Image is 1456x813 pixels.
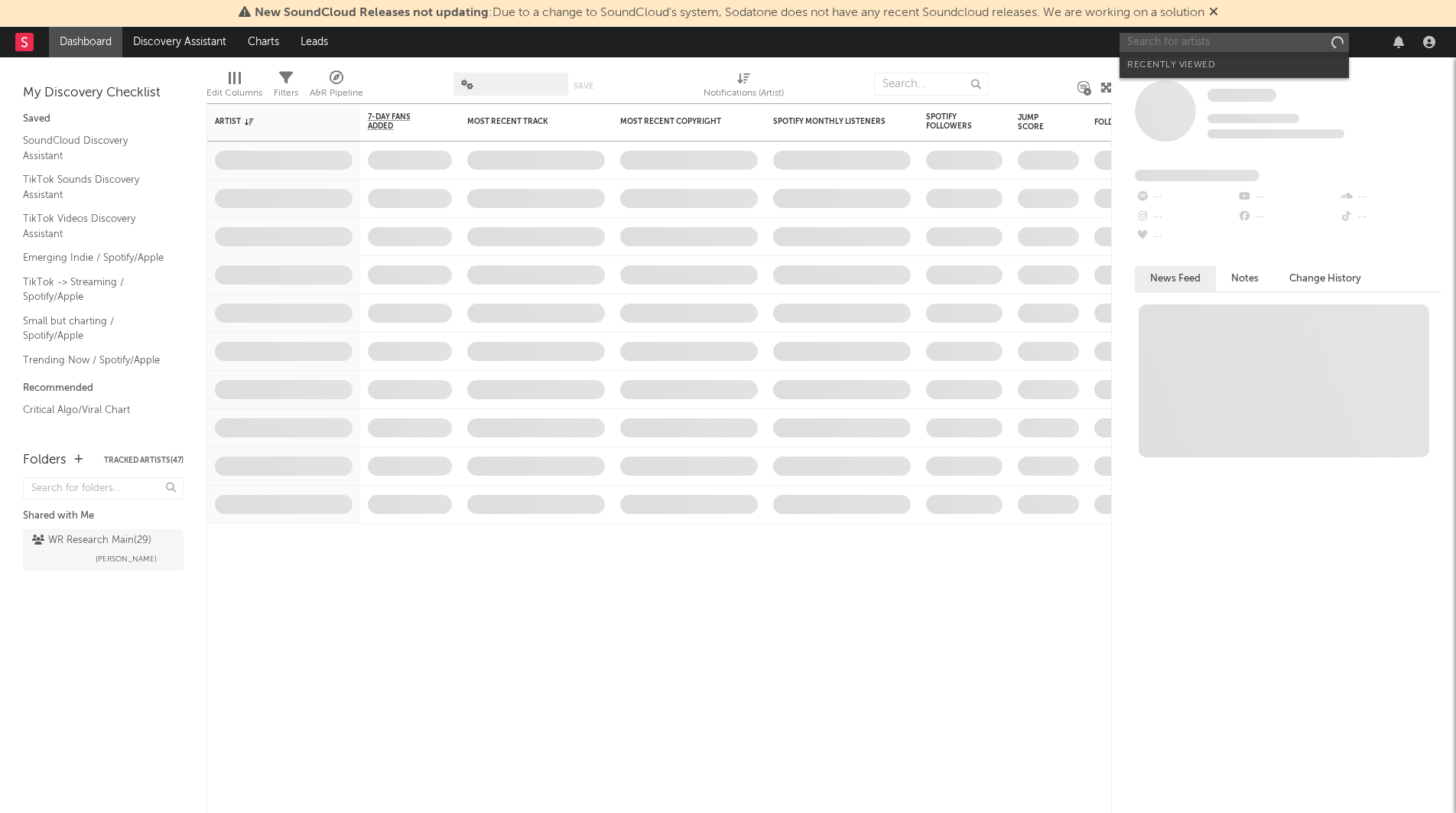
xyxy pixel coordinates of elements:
span: New SoundCloud Releases not updating [255,7,489,19]
button: Save [574,82,593,90]
input: Search for artists [1120,33,1349,52]
div: Folders [23,451,67,470]
div: -- [1339,187,1441,207]
div: -- [1339,207,1441,227]
div: Edit Columns [206,84,262,102]
div: Folders [1094,118,1209,127]
a: TikTok -> Streaming / Spotify/Apple [23,274,168,305]
a: Dashboard [49,27,122,57]
div: Shared with Me [23,507,184,525]
button: News Feed [1135,266,1216,291]
a: Leads [290,27,339,57]
a: TikTok Videos Discovery Assistant [23,210,168,242]
div: Spotify Monthly Listeners [773,117,888,126]
input: Search for folders... [23,477,184,499]
div: -- [1135,207,1237,227]
div: Filters [274,84,298,102]
div: Jump Score [1018,113,1056,132]
a: WR Research Main(29)[PERSON_NAME] [23,529,184,571]
span: Some Artist [1207,89,1276,102]
div: Filters [274,65,298,109]
button: Notes [1216,266,1274,291]
span: [PERSON_NAME] [96,550,157,568]
span: Tracking Since: [DATE] [1207,114,1299,123]
span: 0 fans last week [1207,129,1344,138]
div: -- [1135,227,1237,247]
div: -- [1237,187,1338,207]
div: Recently Viewed [1127,56,1341,74]
div: Notifications (Artist) [704,65,784,109]
input: Search... [874,73,989,96]
a: Critical Algo/Viral Chart [23,402,168,418]
a: Some Artist [1207,88,1276,103]
a: TikTok Sounds Discovery Assistant [23,171,168,203]
a: Small but charting / Spotify/Apple [23,313,168,344]
span: 7-Day Fans Added [368,112,429,131]
div: Edit Columns [206,65,262,109]
div: Recommended [23,379,184,398]
a: Emerging Indie / Spotify/Apple [23,249,168,266]
a: Discovery Assistant [122,27,237,57]
a: SoundCloud Discovery Assistant [23,132,168,164]
span: Dismiss [1209,7,1218,19]
div: -- [1237,207,1338,227]
button: Change History [1274,266,1376,291]
a: Charts [237,27,290,57]
div: A&R Pipeline [310,65,363,109]
div: A&R Pipeline [310,84,363,102]
span: Fans Added by Platform [1135,170,1259,181]
div: My Discovery Checklist [23,84,184,102]
div: Spotify Followers [926,112,980,131]
div: Notifications (Artist) [704,84,784,102]
div: Most Recent Track [467,117,582,126]
div: Saved [23,110,184,128]
button: Tracked Artists(47) [104,457,184,464]
a: Trending Now / Spotify/Apple [23,352,168,369]
span: : Due to a change to SoundCloud's system, Sodatone does not have any recent Soundcloud releases. ... [255,7,1204,19]
div: WR Research Main ( 29 ) [32,532,151,550]
div: Most Recent Copyright [620,117,735,126]
div: -- [1135,187,1237,207]
div: Artist [215,117,330,126]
